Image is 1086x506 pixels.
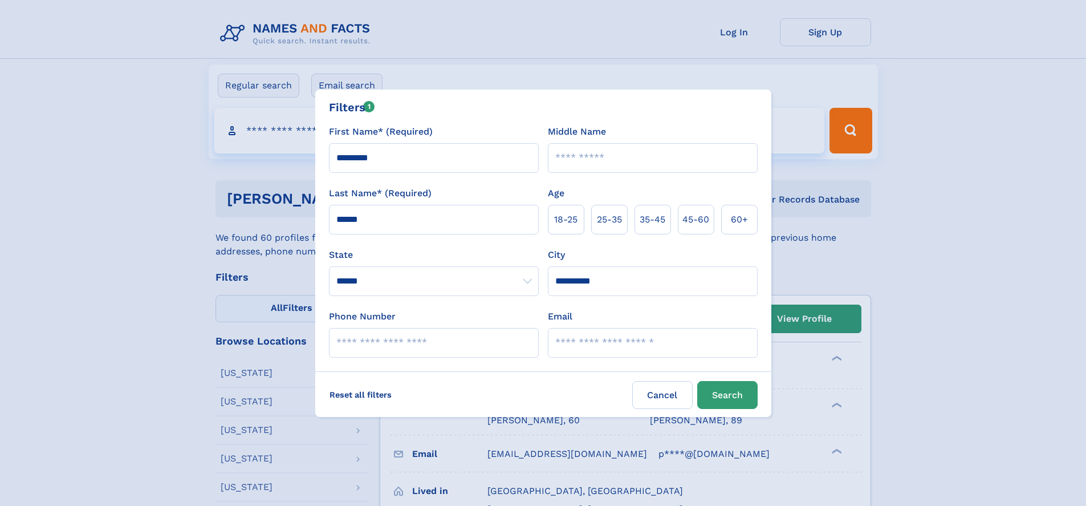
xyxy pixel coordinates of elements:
[632,381,693,409] label: Cancel
[548,248,565,262] label: City
[329,248,539,262] label: State
[548,187,564,200] label: Age
[554,213,577,226] span: 18‑25
[548,125,606,139] label: Middle Name
[640,213,665,226] span: 35‑45
[548,310,572,323] label: Email
[697,381,758,409] button: Search
[731,213,748,226] span: 60+
[682,213,709,226] span: 45‑60
[329,99,375,116] div: Filters
[322,381,399,408] label: Reset all filters
[597,213,622,226] span: 25‑35
[329,310,396,323] label: Phone Number
[329,125,433,139] label: First Name* (Required)
[329,187,432,200] label: Last Name* (Required)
